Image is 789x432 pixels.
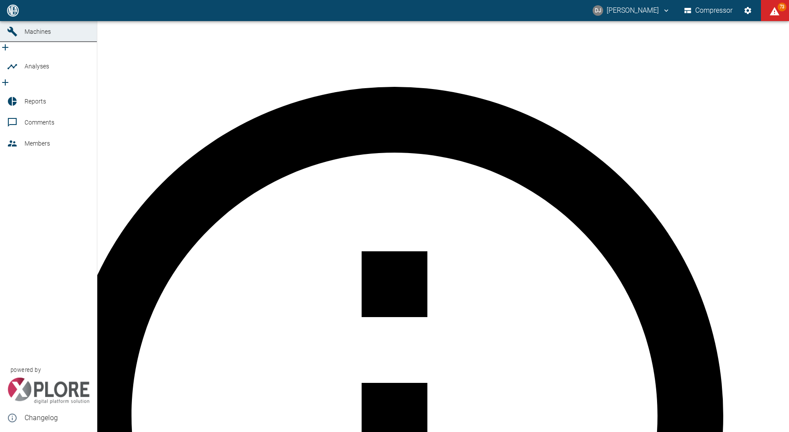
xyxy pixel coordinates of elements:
[25,28,51,35] span: Machines
[740,3,756,18] button: Settings
[7,378,90,404] img: Xplore Logo
[25,140,50,147] span: Members
[25,119,54,126] span: Comments
[25,413,90,423] span: Changelog
[11,366,41,374] span: powered by
[778,3,786,11] span: 73
[593,5,603,16] div: DJ
[25,98,46,105] span: Reports
[682,3,735,18] button: Compressor
[591,3,672,18] button: david.jasper@nea-x.de
[6,4,20,16] img: logo
[25,63,49,70] span: Analyses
